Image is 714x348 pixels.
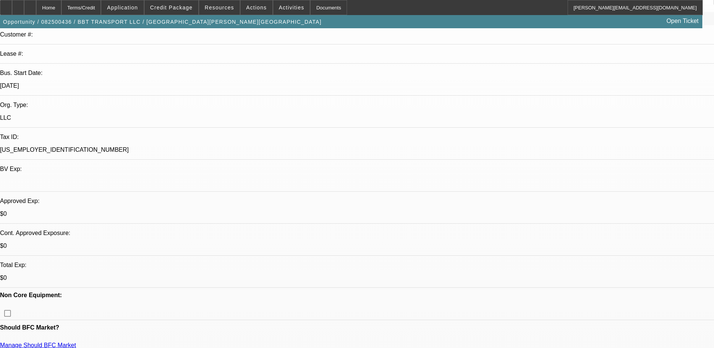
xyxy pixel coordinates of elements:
[101,0,143,15] button: Application
[3,19,321,25] span: Opportunity / 082500436 / BBT TRANSPORT LLC / [GEOGRAPHIC_DATA][PERSON_NAME][GEOGRAPHIC_DATA]
[205,5,234,11] span: Resources
[241,0,273,15] button: Actions
[279,5,304,11] span: Activities
[246,5,267,11] span: Actions
[664,15,702,27] a: Open Ticket
[107,5,138,11] span: Application
[199,0,240,15] button: Resources
[273,0,310,15] button: Activities
[145,0,198,15] button: Credit Package
[150,5,193,11] span: Credit Package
